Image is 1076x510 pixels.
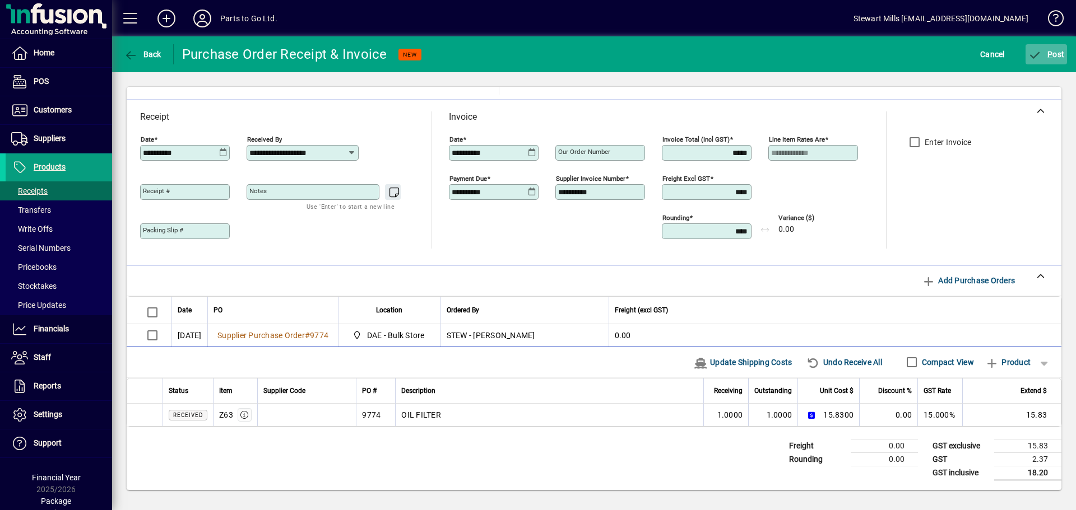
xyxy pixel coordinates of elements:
a: Price Updates [6,296,112,315]
td: 15.83 [962,404,1061,426]
span: Freight (excl GST) [615,304,668,316]
a: Pricebooks [6,258,112,277]
span: NEW [403,51,417,58]
mat-label: Receipt # [143,187,170,195]
div: Freight (excl GST) [615,304,1047,316]
td: 0.00 [851,439,918,452]
span: POS [34,77,49,86]
span: Date [178,304,192,316]
button: Undo Receive All [802,352,887,372]
span: GST Rate [924,385,951,397]
button: Update Shipping Costs [689,352,797,372]
button: Add Purchase Orders [917,270,1019,291]
td: 9774 [356,404,395,426]
span: Back [124,50,161,59]
span: Supplier Purchase Order [217,331,305,340]
span: P [1047,50,1052,59]
span: Receiving [714,385,743,397]
button: Back [121,44,164,64]
label: Enter Invoice [922,137,971,148]
span: Financials [34,324,69,333]
mat-label: Packing Slip # [143,226,183,234]
span: Settings [34,410,62,419]
span: Customers [34,105,72,114]
a: Suppliers [6,125,112,153]
a: Receipts [6,181,112,200]
span: Product [985,353,1031,371]
td: 1.0000 [748,404,797,426]
a: Settings [6,401,112,429]
span: Status [169,385,188,397]
td: STEW - [PERSON_NAME] [440,324,609,347]
span: ost [1028,50,1065,59]
span: Reports [34,381,61,390]
span: Undo Receive All [806,353,882,371]
mat-label: Freight excl GST [662,175,710,183]
span: Financial Year [32,473,81,482]
a: POS [6,68,112,96]
a: Transfers [6,200,112,219]
span: Add Purchase Orders [922,272,1015,289]
span: Stocktakes [11,282,57,291]
span: Supplier Code [263,385,305,397]
mat-label: Our order number [558,148,610,156]
a: Supplier Purchase Order#9774 [214,329,332,341]
span: 0.00 [778,225,794,234]
a: Staff [6,344,112,372]
span: Item [219,385,233,397]
span: Unit Cost $ [820,385,854,397]
span: Location [376,304,402,316]
a: Financials [6,315,112,343]
td: GST [927,452,994,466]
td: 18.20 [994,466,1061,480]
mat-label: Supplier invoice number [556,175,625,183]
span: Update Shipping Costs [694,353,792,371]
button: Change Price Levels [804,407,819,423]
div: PO [214,304,332,316]
td: 0.00 [859,404,917,426]
td: 2.37 [994,452,1061,466]
div: Z63 [219,409,233,420]
td: OIL FILTER [395,404,703,426]
div: Date [178,304,202,316]
button: Add [149,8,184,29]
span: 15.8300 [823,409,854,420]
button: Product [980,352,1036,372]
span: Ordered By [447,304,479,316]
a: Write Offs [6,219,112,238]
span: Pricebooks [11,263,57,272]
button: Cancel [977,44,1008,64]
span: Package [41,497,71,506]
span: # [305,331,310,340]
mat-hint: Use 'Enter' to start a new line [307,200,395,213]
span: 9774 [310,331,328,340]
a: Home [6,39,112,67]
span: DAE - Bulk Store [350,329,429,342]
mat-label: Rounding [662,214,689,222]
span: PO # [362,385,377,397]
div: Ordered By [447,304,603,316]
a: Support [6,429,112,457]
td: [DATE] [171,324,207,347]
mat-label: Notes [249,187,267,195]
span: 1.0000 [717,409,743,420]
mat-label: Date [449,135,463,143]
span: PO [214,304,222,316]
td: 0.00 [609,324,1061,347]
span: Staff [34,353,51,362]
label: Compact View [920,357,974,368]
span: Description [401,385,435,397]
mat-label: Date [141,135,154,143]
span: Write Offs [11,224,53,233]
td: GST exclusive [927,439,994,452]
span: Support [34,438,62,447]
mat-label: Received by [247,135,282,143]
mat-label: Payment due [449,175,487,183]
a: Knowledge Base [1040,2,1062,39]
span: Price Updates [11,301,66,310]
a: Customers [6,96,112,124]
mat-label: Invoice Total (incl GST) [662,135,730,143]
span: Products [34,162,66,171]
span: Discount % [878,385,912,397]
button: Post [1026,44,1068,64]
